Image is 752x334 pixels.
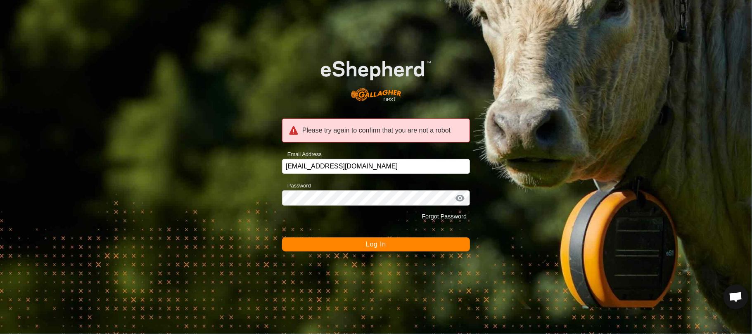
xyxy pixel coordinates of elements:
[422,213,467,220] a: Forgot Password
[724,284,748,309] div: Open chat
[366,241,386,248] span: Log In
[282,182,311,190] label: Password
[282,118,470,142] div: Please try again to confirm that you are not a robot
[282,237,470,251] button: Log In
[282,150,322,159] label: Email Address
[301,45,451,109] img: E-shepherd Logo
[282,159,470,174] input: Email Address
